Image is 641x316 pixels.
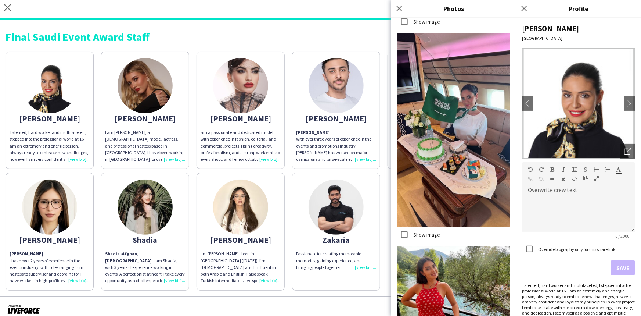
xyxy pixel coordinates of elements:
div: [PERSON_NAME] [522,24,635,33]
img: thumb-672cc00e28614.jpeg [22,180,77,235]
div: Zakaria [296,237,376,243]
button: Text Color [616,167,621,173]
strong: [PERSON_NAME] [296,129,330,135]
button: Clear Formatting [561,176,566,182]
img: thumb-68aef1693931f.jpeg [213,58,268,113]
div: I am [PERSON_NAME], a [DEMOGRAPHIC_DATA] model, actress, and professional hostess based in [GEOGR... [105,129,185,163]
img: thumb-68aed9d0879d8.jpeg [309,180,364,235]
div: [PERSON_NAME] [10,237,90,243]
h3: Profile [516,4,641,13]
div: [PERSON_NAME] [296,115,376,122]
div: I'm [PERSON_NAME] , born in [GEOGRAPHIC_DATA] ([DATE]). I'm [DEMOGRAPHIC_DATA] and I'm fluent in ... [201,251,281,284]
div: [PERSON_NAME] [201,237,281,243]
div: am a passionate and dedicated model with experience in fashion, editorial, and commercial project... [201,129,281,163]
div: Shadia [105,237,185,243]
button: Horizontal Line [550,176,555,182]
img: thumb-67000733c6dbc.jpeg [309,58,364,113]
div: [PERSON_NAME] [105,115,185,122]
img: thumb-672a4f785de2f.jpeg [118,180,173,235]
label: Override biography only for this share link [537,246,615,252]
strong: Shadia - [105,251,122,256]
p: With over three years of experience in the events and promotions industry, [PERSON_NAME] has work... [296,129,376,163]
img: thumb-63c2ec5856aa2.jpeg [118,58,173,113]
button: HTML Code [572,176,577,182]
div: [GEOGRAPHIC_DATA] [522,35,635,41]
div: Open photos pop-in [620,144,635,159]
img: Crew avatar or photo [522,48,635,159]
button: Undo [528,167,533,173]
button: Italic [561,167,566,173]
button: Paste as plain text [583,175,588,181]
button: Unordered List [594,167,599,173]
b: [PERSON_NAME] [10,251,43,256]
button: Fullscreen [594,175,599,181]
div: : I am Shadia, with 3 years of experience working in events. A perfectionist at heart, I take eve... [105,251,185,284]
div: [PERSON_NAME] [10,115,90,122]
button: Ordered List [605,167,610,173]
label: Show image [412,231,440,238]
img: thumb-65d4e661d93f9.jpg [22,58,77,113]
label: Show image [412,18,440,25]
img: Crew photo 1117227 [397,33,510,227]
button: Strikethrough [583,167,588,173]
span: 0 / 2000 [609,233,635,239]
strong: Afghan, [DEMOGRAPHIC_DATA] [105,251,152,263]
div: Passionate for creating memorable memories, gaining experience, and bringing people together. [296,251,376,271]
img: Powered by Liveforce [7,304,40,315]
button: Bold [550,167,555,173]
p: I have over 2 years of experience in the events industry, with roles ranging from hostess to supe... [10,251,90,284]
button: Redo [539,167,544,173]
div: Talented, hard worker and multifaceted, I stepped into the professional world at 16. I am an extr... [10,129,90,163]
img: thumb-66b1e8f8832d0.jpeg [213,180,268,235]
button: Underline [572,167,577,173]
div: [PERSON_NAME] [201,115,281,122]
div: Final Saudi Event Award Staff [6,31,635,42]
h3: Photos [391,4,516,13]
